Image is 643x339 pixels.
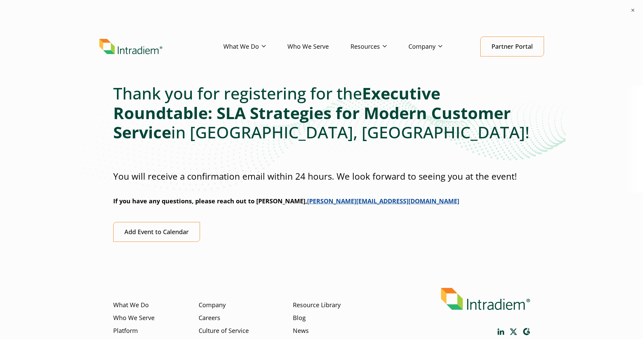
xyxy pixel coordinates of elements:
a: What We Do [223,37,287,56]
a: Link opens in a new window [510,329,517,335]
a: News [293,326,309,335]
a: What We Do [113,301,149,310]
img: Intradiem [441,288,530,310]
a: Culture of Service [199,326,249,335]
p: You will receive a confirmation email within 24 hours. We look forward to seeing you at the event! [113,170,530,183]
a: [PERSON_NAME][EMAIL_ADDRESS][DOMAIN_NAME] [307,197,459,205]
a: Who We Serve [287,37,350,56]
a: Careers [199,314,220,322]
a: Resource Library [293,301,341,310]
a: Link opens in a new window [498,329,504,335]
img: Intradiem [99,39,162,54]
a: Partner Portal [480,37,544,56]
a: Add Event to Calendar [113,222,200,242]
strong: If you have any questions, please reach out to [PERSON_NAME], [113,197,459,205]
a: Link opens in a new window [523,328,530,336]
a: Resources [350,37,408,56]
a: Who We Serve [113,314,155,322]
a: Platform [113,326,138,335]
a: Blog [293,314,306,322]
a: Company [408,37,464,56]
strong: Executive Roundtable: SLA Strategies for Modern Customer Service [113,82,511,143]
h2: Thank you for registering for the in [GEOGRAPHIC_DATA], [GEOGRAPHIC_DATA]! [113,84,530,142]
button: × [629,7,636,14]
a: Company [199,301,226,310]
a: Link to homepage of Intradiem [99,39,223,54]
